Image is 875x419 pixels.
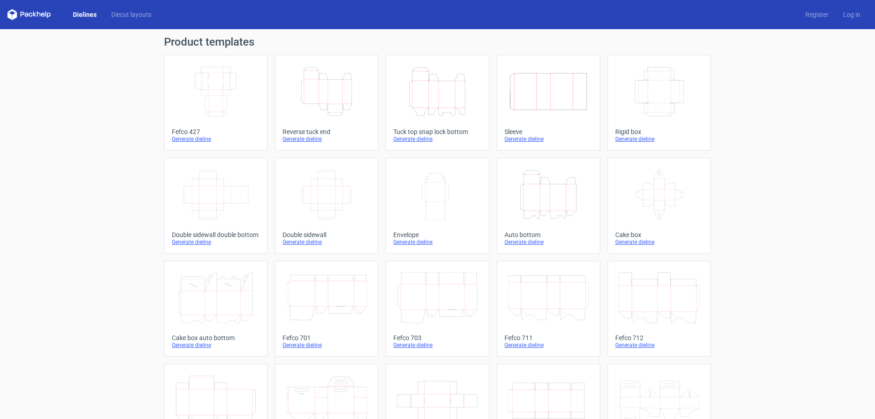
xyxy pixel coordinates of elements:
[172,334,260,341] div: Cake box auto bottom
[172,341,260,349] div: Generate dieline
[172,238,260,246] div: Generate dieline
[164,158,268,253] a: Double sidewall double bottomGenerate dieline
[283,128,371,135] div: Reverse tuck end
[283,231,371,238] div: Double sidewall
[275,261,378,357] a: Fefco 701Generate dieline
[615,238,703,246] div: Generate dieline
[393,135,481,143] div: Generate dieline
[504,135,592,143] div: Generate dieline
[497,158,600,253] a: Auto bottomGenerate dieline
[164,261,268,357] a: Cake box auto bottomGenerate dieline
[615,231,703,238] div: Cake box
[104,10,159,19] a: Diecut layouts
[497,261,600,357] a: Fefco 711Generate dieline
[504,231,592,238] div: Auto bottom
[283,334,371,341] div: Fefco 701
[164,36,711,47] h1: Product templates
[275,55,378,150] a: Reverse tuck endGenerate dieline
[386,55,489,150] a: Tuck top snap lock bottomGenerate dieline
[504,341,592,349] div: Generate dieline
[615,334,703,341] div: Fefco 712
[504,334,592,341] div: Fefco 711
[283,341,371,349] div: Generate dieline
[504,238,592,246] div: Generate dieline
[393,128,481,135] div: Tuck top snap lock bottom
[607,55,711,150] a: Rigid boxGenerate dieline
[504,128,592,135] div: Sleeve
[172,128,260,135] div: Fefco 427
[172,231,260,238] div: Double sidewall double bottom
[393,334,481,341] div: Fefco 703
[393,341,481,349] div: Generate dieline
[275,158,378,253] a: Double sidewallGenerate dieline
[393,231,481,238] div: Envelope
[836,10,868,19] a: Log in
[172,135,260,143] div: Generate dieline
[283,238,371,246] div: Generate dieline
[393,238,481,246] div: Generate dieline
[66,10,104,19] a: Dielines
[615,128,703,135] div: Rigid box
[164,55,268,150] a: Fefco 427Generate dieline
[386,261,489,357] a: Fefco 703Generate dieline
[615,341,703,349] div: Generate dieline
[607,158,711,253] a: Cake boxGenerate dieline
[497,55,600,150] a: SleeveGenerate dieline
[386,158,489,253] a: EnvelopeGenerate dieline
[607,261,711,357] a: Fefco 712Generate dieline
[798,10,836,19] a: Register
[615,135,703,143] div: Generate dieline
[283,135,371,143] div: Generate dieline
